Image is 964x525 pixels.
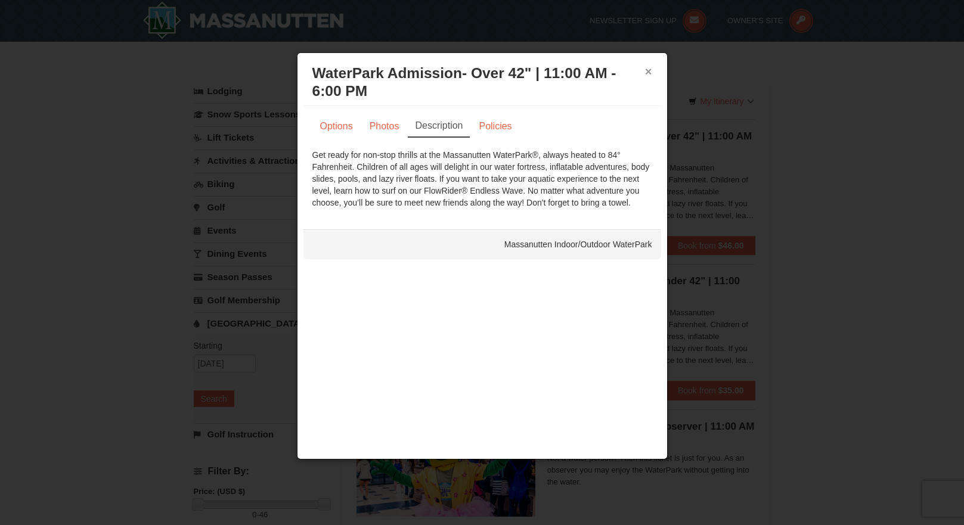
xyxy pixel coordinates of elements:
a: Photos [362,115,407,138]
div: Get ready for non-stop thrills at the Massanutten WaterPark®, always heated to 84° Fahrenheit. Ch... [312,149,652,209]
a: Policies [471,115,519,138]
div: Massanutten Indoor/Outdoor WaterPark [303,229,661,259]
a: Description [408,115,470,138]
h3: WaterPark Admission- Over 42" | 11:00 AM - 6:00 PM [312,64,652,100]
button: × [645,66,652,77]
a: Options [312,115,361,138]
